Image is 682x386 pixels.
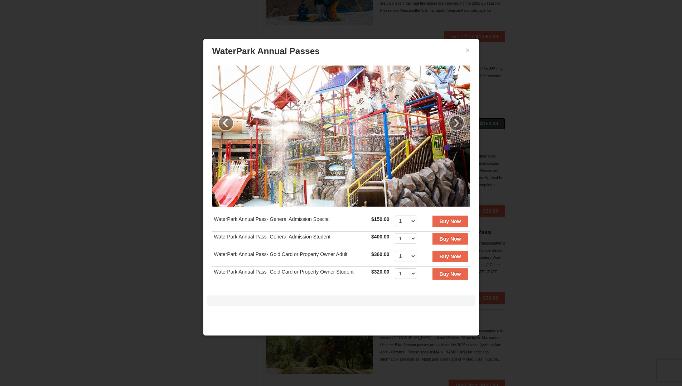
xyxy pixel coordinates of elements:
[371,216,390,222] strong: $150.00
[432,233,468,245] button: Buy Now
[440,236,461,242] strong: Buy Now
[218,115,234,131] a: ‹
[371,234,390,240] strong: $400.00
[212,232,369,249] td: WaterPark Annual Pass- General Admission Student
[371,269,390,275] strong: $320.00
[440,271,461,277] strong: Buy Now
[432,268,468,280] button: Buy Now
[371,251,390,257] strong: $360.00
[448,115,465,131] a: ›
[440,218,461,224] strong: Buy Now
[432,216,468,227] button: Buy Now
[440,254,461,259] strong: Buy Now
[212,267,369,284] td: WaterPark Annual Pass- Gold Card or Property Owner Student
[212,249,369,267] td: WaterPark Annual Pass- Gold Card or Property Owner Adult
[212,46,470,57] h3: WaterPark Annual Passes
[466,47,470,54] button: ×
[432,251,468,262] button: Buy Now
[212,66,470,207] img: 6619937-36-230dbc92.jpg
[212,214,369,232] td: WaterPark Annual Pass- General Admission Special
